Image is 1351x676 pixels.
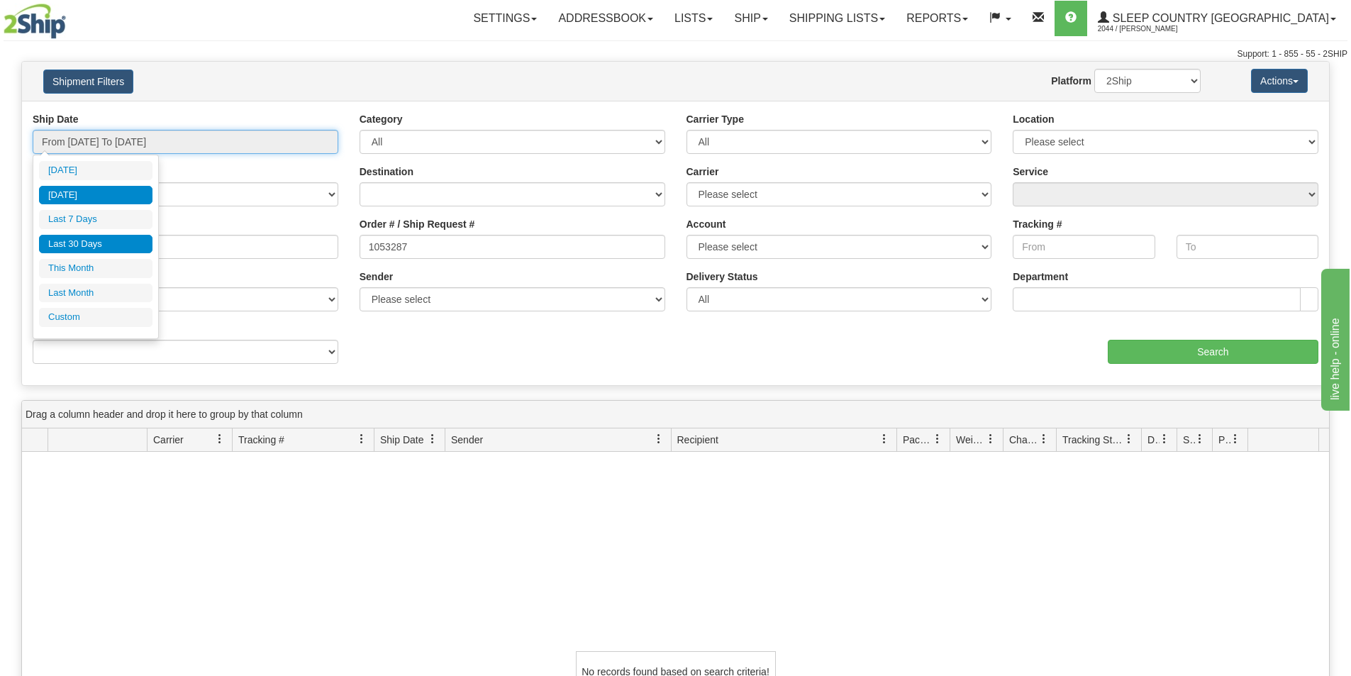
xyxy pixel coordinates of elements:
[1183,433,1195,447] span: Shipment Issues
[1051,74,1091,88] label: Platform
[686,165,719,179] label: Carrier
[360,112,403,126] label: Category
[1251,69,1308,93] button: Actions
[1218,433,1230,447] span: Pickup Status
[903,433,933,447] span: Packages
[1117,427,1141,451] a: Tracking Status filter column settings
[39,235,152,254] li: Last 30 Days
[1013,165,1048,179] label: Service
[1188,427,1212,451] a: Shipment Issues filter column settings
[39,259,152,278] li: This Month
[979,427,1003,451] a: Weight filter column settings
[956,433,986,447] span: Weight
[11,9,131,26] div: live help - online
[1009,433,1039,447] span: Charge
[686,217,726,231] label: Account
[39,210,152,229] li: Last 7 Days
[43,70,133,94] button: Shipment Filters
[1098,22,1204,36] span: 2044 / [PERSON_NAME]
[39,186,152,205] li: [DATE]
[1109,12,1329,24] span: Sleep Country [GEOGRAPHIC_DATA]
[462,1,547,36] a: Settings
[779,1,896,36] a: Shipping lists
[1108,340,1318,364] input: Search
[1087,1,1347,36] a: Sleep Country [GEOGRAPHIC_DATA] 2044 / [PERSON_NAME]
[664,1,723,36] a: Lists
[896,1,979,36] a: Reports
[4,48,1347,60] div: Support: 1 - 855 - 55 - 2SHIP
[1013,270,1068,284] label: Department
[686,270,758,284] label: Delivery Status
[451,433,483,447] span: Sender
[421,427,445,451] a: Ship Date filter column settings
[33,112,79,126] label: Ship Date
[1032,427,1056,451] a: Charge filter column settings
[547,1,664,36] a: Addressbook
[1013,112,1054,126] label: Location
[4,4,66,39] img: logo2044.jpg
[723,1,778,36] a: Ship
[1318,265,1350,410] iframe: chat widget
[153,433,184,447] span: Carrier
[1177,235,1318,259] input: To
[360,217,475,231] label: Order # / Ship Request #
[360,165,413,179] label: Destination
[925,427,950,451] a: Packages filter column settings
[39,284,152,303] li: Last Month
[380,433,423,447] span: Ship Date
[1013,235,1155,259] input: From
[1152,427,1177,451] a: Delivery Status filter column settings
[1223,427,1247,451] a: Pickup Status filter column settings
[22,401,1329,428] div: grid grouping header
[686,112,744,126] label: Carrier Type
[677,433,718,447] span: Recipient
[360,270,393,284] label: Sender
[1013,217,1062,231] label: Tracking #
[238,433,284,447] span: Tracking #
[39,161,152,180] li: [DATE]
[39,308,152,327] li: Custom
[1147,433,1160,447] span: Delivery Status
[872,427,896,451] a: Recipient filter column settings
[647,427,671,451] a: Sender filter column settings
[208,427,232,451] a: Carrier filter column settings
[1062,433,1124,447] span: Tracking Status
[350,427,374,451] a: Tracking # filter column settings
